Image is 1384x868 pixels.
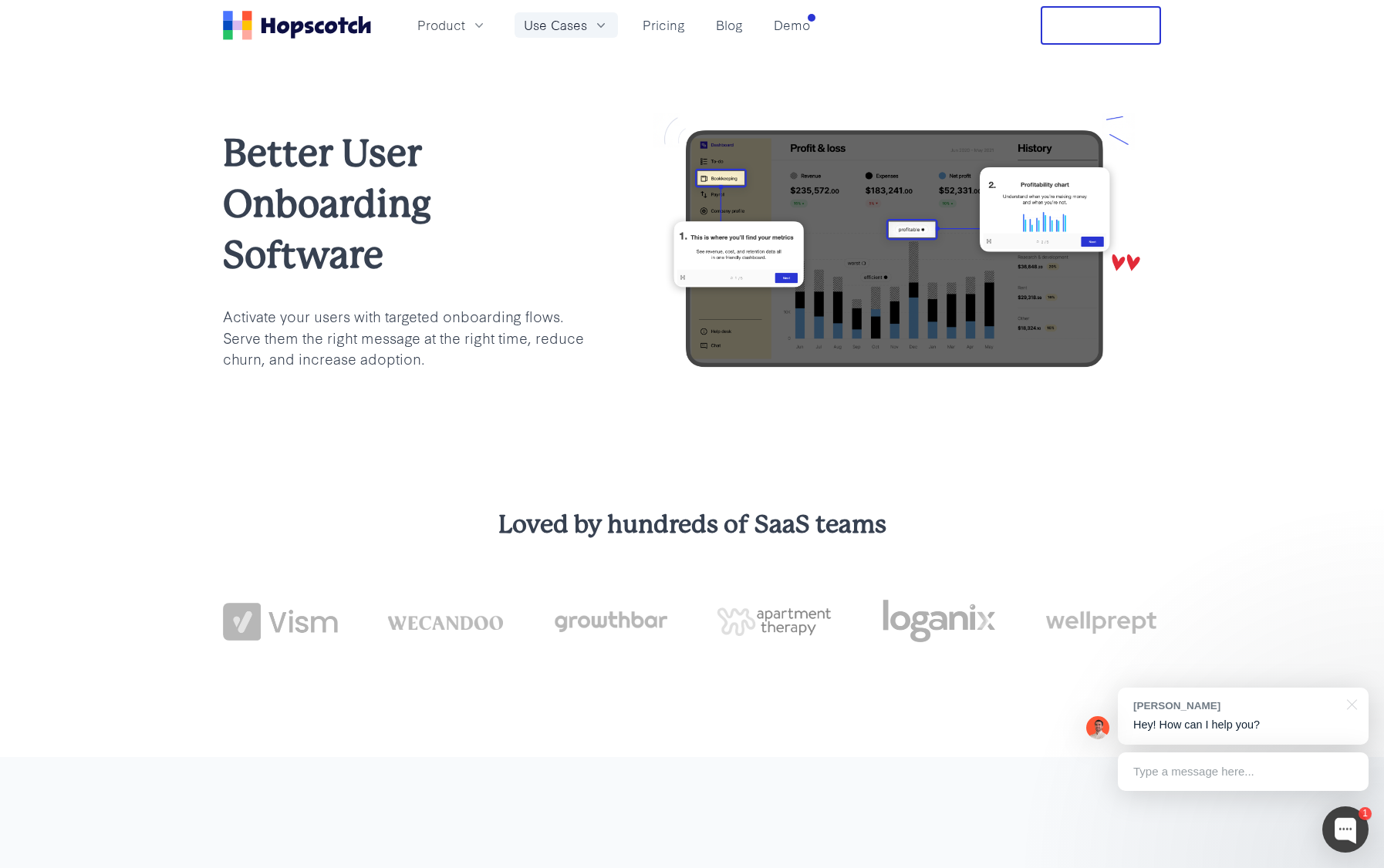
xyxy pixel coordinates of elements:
img: Mark Spera [1086,716,1109,739]
img: growthbar-logo [552,611,667,633]
button: Product [408,12,496,38]
div: Type a message here... [1118,752,1369,791]
button: Use Cases [515,12,618,38]
div: 1 [1359,807,1372,820]
img: user onboarding with hopscotch update [634,113,1161,385]
p: Hey! How can I help you? [1133,717,1353,733]
img: png-apartment-therapy-house-studio-apartment-home [717,607,832,637]
span: Product [417,15,465,35]
button: Free Trial [1041,6,1161,45]
div: [PERSON_NAME] [1133,698,1338,713]
img: vism logo [223,603,338,641]
a: Pricing [636,12,691,38]
h3: Loved by hundreds of SaaS teams [223,508,1161,542]
a: Blog [710,12,749,38]
img: wecandoo-logo [387,614,502,630]
img: wellprept logo [1046,606,1161,638]
p: Activate your users with targeted onboarding flows. Serve them the right message at the right tim... [223,305,585,370]
h1: Better User Onboarding Software [223,128,585,281]
span: Use Cases [524,15,587,35]
img: loganix-logo [881,591,996,651]
a: Home [223,11,371,40]
a: Demo [768,12,816,38]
